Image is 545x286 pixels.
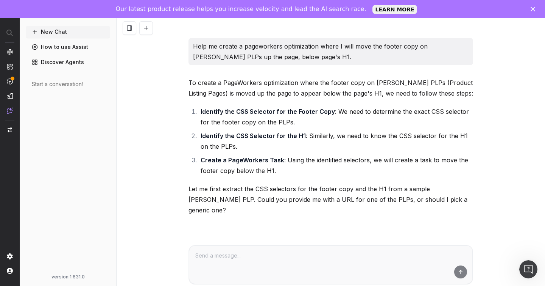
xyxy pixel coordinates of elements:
img: Intelligence [7,63,13,70]
strong: Create a PageWorkers Task [201,156,284,164]
img: Assist [7,107,13,114]
img: Studio [7,93,13,99]
button: New Chat [26,26,110,38]
p: Help me create a pageworkers optimization where I will move the footer copy on [PERSON_NAME] PLPs... [193,41,469,62]
img: Switch project [8,127,12,132]
a: How to use Assist [26,41,110,53]
p: Let me first extract the CSS selectors for the footer copy and the H1 from a sample [PERSON_NAME]... [188,184,473,215]
a: Discover Agents [26,56,110,68]
div: version: 1.631.0 [29,274,107,280]
a: LEARN MORE [372,5,417,14]
div: Our latest product release helps you increase velocity and lead the AI search race. [116,5,366,13]
iframe: Intercom live chat [519,260,537,278]
strong: Identify the CSS Selector for the H1 [201,132,306,140]
img: My account [7,268,13,274]
img: Setting [7,253,13,259]
p: To create a PageWorkers optimization where the footer copy on [PERSON_NAME] PLPs (Product Listing... [188,77,473,99]
li: : We need to determine the exact CSS selector for the footer copy on the PLPs. [198,106,473,127]
div: Close [531,7,538,11]
div: Start a conversation! [32,80,104,88]
li: : Similarly, we need to know the CSS selector for the H1 on the PLPs. [198,130,473,152]
img: Analytics [7,49,13,55]
li: : Using the identified selectors, we will create a task to move the footer copy below the H1. [198,155,473,176]
strong: Identify the CSS Selector for the Footer Copy [201,108,335,115]
img: Activation [7,78,13,85]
